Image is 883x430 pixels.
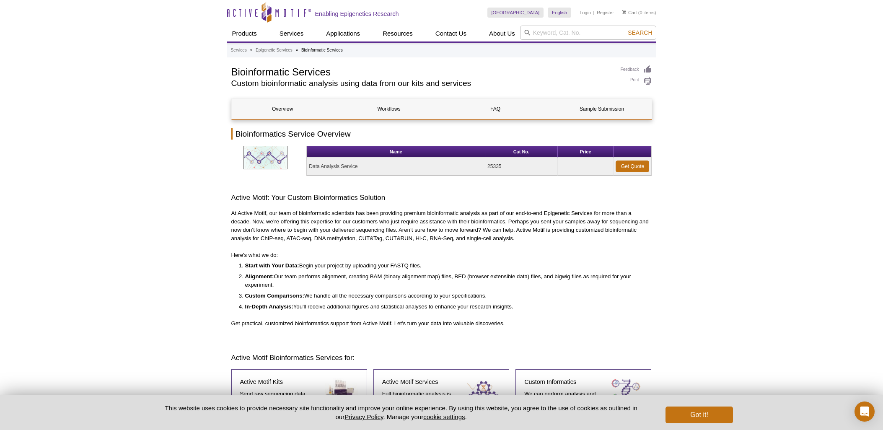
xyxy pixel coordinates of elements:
[548,8,571,18] a: English
[344,413,383,420] a: Privacy Policy
[245,273,274,280] strong: Alignment:
[321,26,365,41] a: Applications
[467,378,500,406] img: Epigenetic Services
[665,407,733,423] button: Got it!
[231,319,652,328] p: Get practical, customized bioinformatics support from Active Motif. Let's turn your data into val...
[301,48,343,52] li: Bioinformatic Services
[231,80,612,87] h2: Custom bioinformatic analysis using data from our kits and services
[580,10,591,16] a: Login
[274,26,309,41] a: Services
[307,158,485,176] td: Data Analysis Service
[524,378,603,386] h4: Custom Informatics
[445,99,546,119] a: FAQ
[487,8,544,18] a: [GEOGRAPHIC_DATA]
[621,76,652,85] a: Print
[558,146,614,158] th: Price
[551,99,653,119] a: Sample Submission
[231,47,247,54] a: Services
[245,292,644,300] li: We handle all the necessary comparisons according to your specifications.
[245,262,644,270] li: Begin your project by uploading your FASTQ files.
[231,251,652,259] p: Here's what we do:
[485,158,558,176] td: 25335
[622,8,656,18] li: (0 items)
[227,26,262,41] a: Products
[855,402,875,422] div: Open Intercom Messenger
[231,209,652,243] p: At Active Motif, our team of bioinformatic scientists has been providing premium bioinformatic an...
[231,193,652,203] h3: Active Motif: Your Custom Bioinformatics Solution
[520,26,656,40] input: Keyword, Cat. No.
[625,29,655,36] button: Search
[315,10,399,18] h2: Enabling Epigenetics Research
[307,146,485,158] th: Name
[245,303,293,310] strong: In-Depth Analysis:
[240,378,319,386] h4: Active Motif Kits
[243,146,287,169] img: Bioinformatic data
[616,161,649,172] a: Get Quote
[250,48,253,52] li: »
[338,99,440,119] a: Workflows
[485,146,558,158] th: Cat No.
[382,378,461,386] h4: Active Motif Services
[628,29,652,36] span: Search
[325,378,358,404] img: Active Motif Kit
[622,10,637,16] a: Cart
[245,262,299,269] strong: Start with Your Data:
[231,128,652,140] h2: Bioinformatics Service Overview
[622,10,626,14] img: Your Cart
[430,26,471,41] a: Contact Us
[611,378,640,421] img: Custom Services
[245,293,304,299] strong: Custom Comparisons:
[484,26,520,41] a: About Us
[423,413,465,420] button: cookie settings
[597,10,614,16] a: Register
[256,47,293,54] a: Epigenetic Services
[232,99,334,119] a: Overview
[231,65,612,78] h1: Bioinformatic Services
[378,26,418,41] a: Resources
[240,390,319,423] p: Send raw sequencing data (FASTQ files) acquired from our , , , or .
[621,65,652,74] a: Feedback
[231,353,652,363] h3: Active Motif Bioinformatics Services for:
[245,303,644,311] li: You'll receive additional figures and statistical analyses to enhance your research insights.
[382,390,461,415] p: Full bioinformatic analysis is included with all Active Motif .
[593,8,595,18] li: |
[296,48,298,52] li: »
[245,272,644,289] li: Our team performs alignment, creating BAM (binary alignment map) files, BED (browser extensible d...
[150,404,652,421] p: This website uses cookies to provide necessary site functionality and improve your online experie...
